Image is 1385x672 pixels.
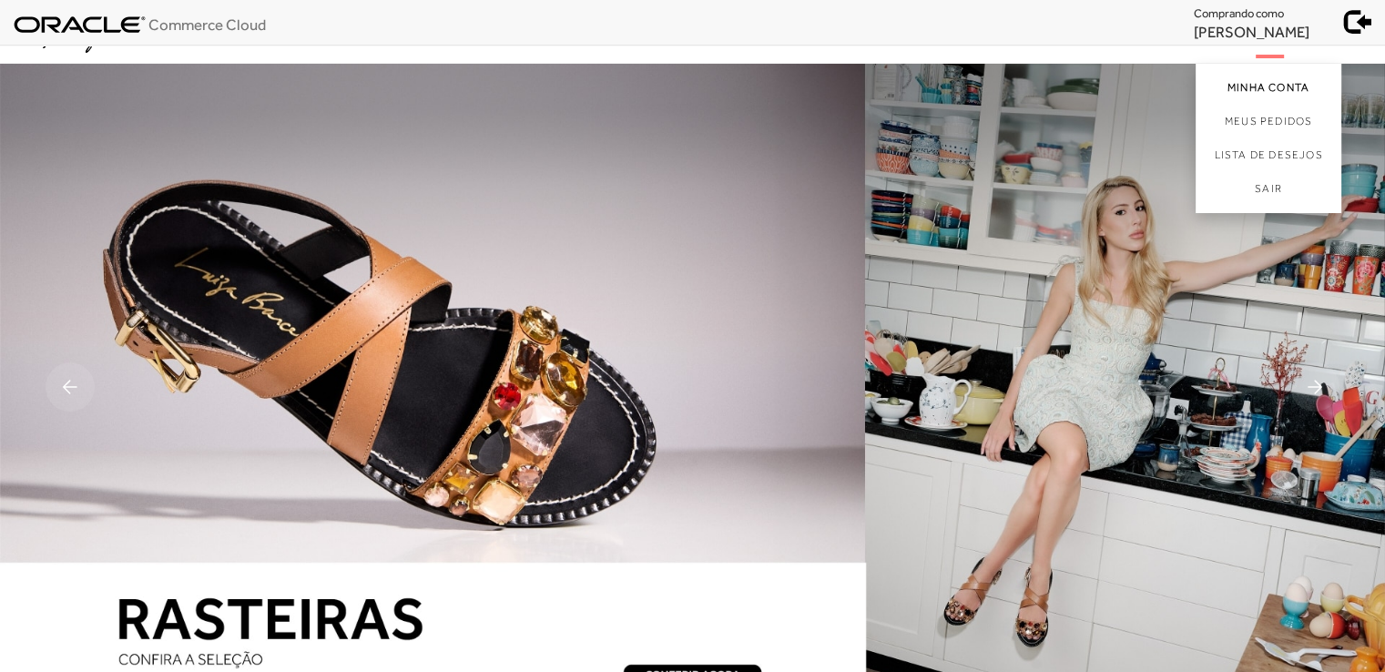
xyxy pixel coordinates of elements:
[1196,64,1341,105] a: Minha Conta
[14,15,146,34] img: oracle_logo.svg
[1196,172,1341,213] a: Sair
[1194,23,1309,41] span: [PERSON_NAME]
[148,15,266,34] span: Commerce Cloud
[1196,105,1341,138] a: Meus Pedidos
[1194,6,1284,20] span: Comprando como
[1196,138,1341,172] a: Lista de desejos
